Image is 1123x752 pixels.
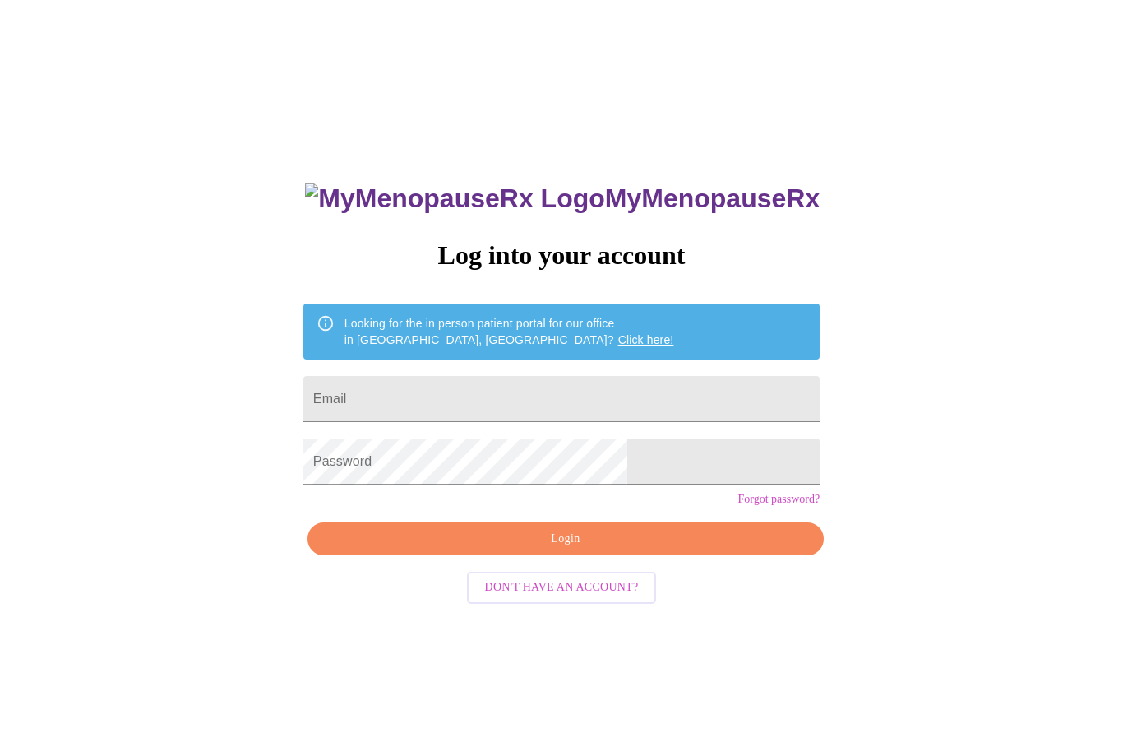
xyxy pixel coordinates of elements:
[737,493,820,506] a: Forgot password?
[344,309,674,355] div: Looking for the in person patient portal for our office in [GEOGRAPHIC_DATA], [GEOGRAPHIC_DATA]?
[485,578,639,598] span: Don't have an account?
[463,579,661,593] a: Don't have an account?
[305,183,604,214] img: MyMenopauseRx Logo
[305,183,820,214] h3: MyMenopauseRx
[326,529,805,550] span: Login
[307,522,824,556] button: Login
[618,333,674,346] a: Click here!
[467,572,657,604] button: Don't have an account?
[303,240,820,271] h3: Log into your account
